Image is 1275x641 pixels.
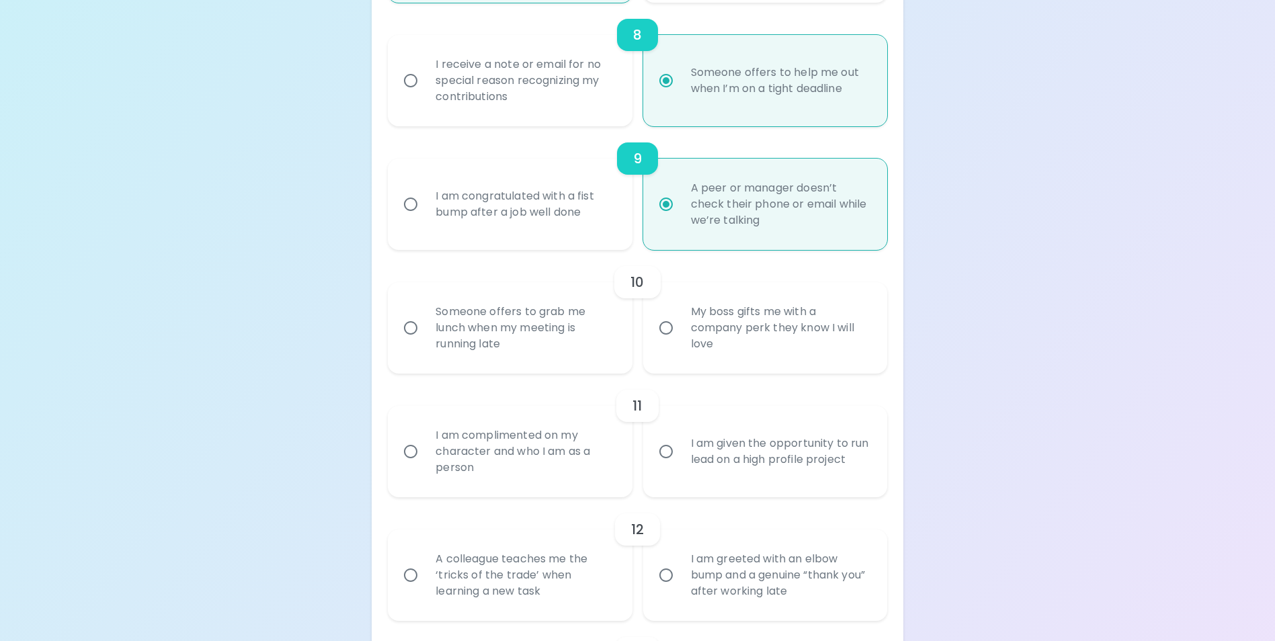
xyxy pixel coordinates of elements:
[388,250,887,374] div: choice-group-check
[633,24,642,46] h6: 8
[680,535,880,615] div: I am greeted with an elbow bump and a genuine “thank you” after working late
[425,172,624,237] div: I am congratulated with a fist bump after a job well done
[680,48,880,113] div: Someone offers to help me out when I’m on a tight deadline
[631,519,644,540] h6: 12
[632,395,642,417] h6: 11
[680,419,880,484] div: I am given the opportunity to run lead on a high profile project
[388,374,887,497] div: choice-group-check
[425,411,624,492] div: I am complimented on my character and who I am as a person
[633,148,642,169] h6: 9
[425,40,624,121] div: I receive a note or email for no special reason recognizing my contributions
[630,271,644,293] h6: 10
[388,126,887,250] div: choice-group-check
[425,535,624,615] div: A colleague teaches me the ‘tricks of the trade’ when learning a new task
[680,288,880,368] div: My boss gifts me with a company perk they know I will love
[425,288,624,368] div: Someone offers to grab me lunch when my meeting is running late
[388,3,887,126] div: choice-group-check
[388,497,887,621] div: choice-group-check
[680,164,880,245] div: A peer or manager doesn’t check their phone or email while we’re talking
